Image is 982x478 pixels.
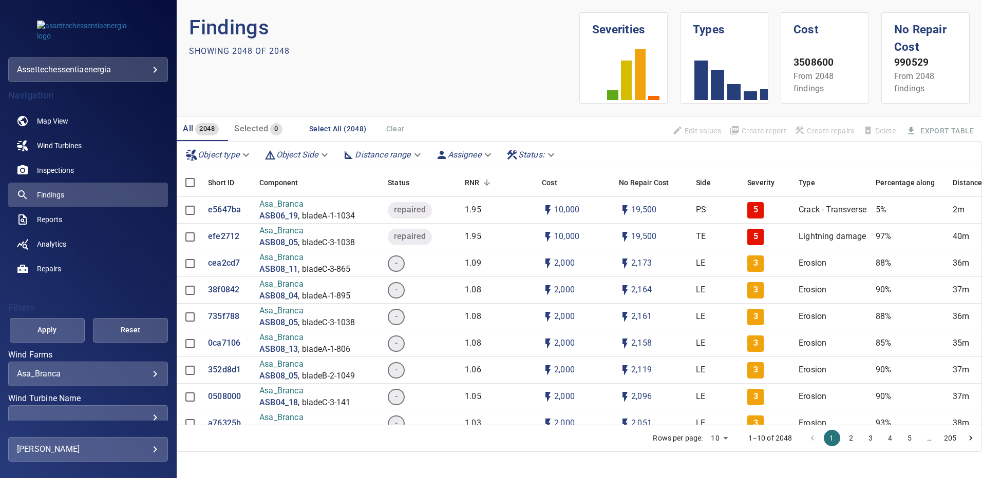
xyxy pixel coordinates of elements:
div: No Repair Cost [614,168,691,197]
p: 1–10 of 2048 [748,433,792,443]
span: From 2048 findings [794,71,834,93]
button: Go to page 5 [902,430,918,446]
span: From 2048 findings [894,71,934,93]
p: 3508600 [794,55,856,70]
p: 2,000 [554,311,575,323]
p: Erosion [799,391,826,403]
div: Wind Farms [8,362,168,386]
h1: Types [693,13,756,38]
span: Repairs [37,264,61,274]
div: Projected additional costs incurred by waiting 1 year to repair. This is a function of possible i... [619,168,669,197]
div: Repair Now Ratio: The ratio of the additional incurred cost of repair in 1 year and the cost of r... [465,168,479,197]
div: Asa_Branca [17,369,159,379]
div: Component [254,168,383,197]
span: Reports [37,214,62,225]
div: Side [696,168,711,197]
span: Analytics [37,239,66,249]
p: , bladeC-3-141 [298,397,350,409]
p: Erosion [799,257,826,269]
a: windturbines noActive [8,133,168,158]
p: LE [696,417,705,429]
p: Asa_Branca [259,278,350,290]
p: 735f788 [208,311,239,323]
p: Asa_Branca [259,198,355,210]
div: Status: [502,146,561,164]
p: LE [696,284,705,296]
p: 37m [953,391,969,403]
button: Go to page 205 [941,430,959,446]
p: 0508000 [208,391,241,403]
div: Status [383,168,460,197]
p: ASB08_11 [259,264,298,275]
p: Asa_Branca [259,305,355,317]
p: , bladeC-3-1038 [298,317,355,329]
p: 1.05 [465,391,481,403]
span: repaired [388,204,432,216]
p: 85% [876,337,891,349]
a: findings active [8,183,168,207]
a: 38f0842 [208,284,239,296]
svg: Auto cost [542,364,554,376]
img: assettechessentiaenergia-logo [37,21,140,41]
em: Object Side [276,150,318,160]
p: 1.08 [465,311,481,323]
a: analytics noActive [8,232,168,256]
a: ASB08_05 [259,237,298,249]
div: Assignee [431,146,498,164]
div: Component [259,168,298,197]
div: Type [794,168,871,197]
p: ASB08_05 [259,370,298,382]
p: LE [696,311,705,323]
svg: Auto cost [542,257,554,270]
a: a76325b [208,417,241,429]
a: ASB08_04 [259,290,298,302]
a: inspections noActive [8,158,168,183]
p: 2,096 [631,391,652,403]
p: 37m [953,284,969,296]
p: 2,161 [631,311,652,323]
div: Type [799,168,815,197]
span: Apply [23,324,72,336]
span: - [389,391,404,403]
p: 40m [953,231,969,243]
p: , bladeA-1-895 [298,290,350,302]
button: Go to page 3 [863,430,879,446]
svg: Auto impact [619,364,631,376]
a: repairs noActive [8,256,168,281]
span: 0 [270,123,282,135]
svg: Auto cost [542,284,554,296]
p: Asa_Branca [259,225,355,237]
p: Asa_Branca [259,252,350,264]
p: 2,051 [631,417,652,429]
p: Rows per page: [653,433,703,443]
a: ASB08_05 [259,317,298,329]
span: - [389,417,404,429]
p: 38m [953,417,969,429]
button: Go to next page [962,430,979,446]
button: page 1 [824,430,840,446]
svg: Auto cost [542,311,554,323]
svg: Auto impact [619,337,631,350]
p: 3 [753,391,758,403]
div: Cost [537,168,614,197]
p: Asa_Branca [259,412,346,424]
p: Erosion [799,337,826,349]
h1: No Repair Cost [894,13,957,55]
p: 1.95 [465,204,481,216]
p: ASB04_18 [259,397,298,409]
span: Apply the latest inspection filter to create repairs [790,122,859,140]
button: Go to page 4 [882,430,899,446]
span: repaired [388,231,432,243]
div: Status [388,168,409,197]
p: 93% [876,417,891,429]
span: - [389,364,404,376]
div: assettechessentiaenergia [17,62,159,78]
p: 3 [753,417,758,429]
p: Erosion [799,311,826,323]
span: Findings that are included in repair orders can not be deleted [859,122,900,140]
p: 1.08 [465,284,481,296]
span: Findings that are included in repair orders will not be updated [668,122,725,140]
p: 3 [753,364,758,376]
